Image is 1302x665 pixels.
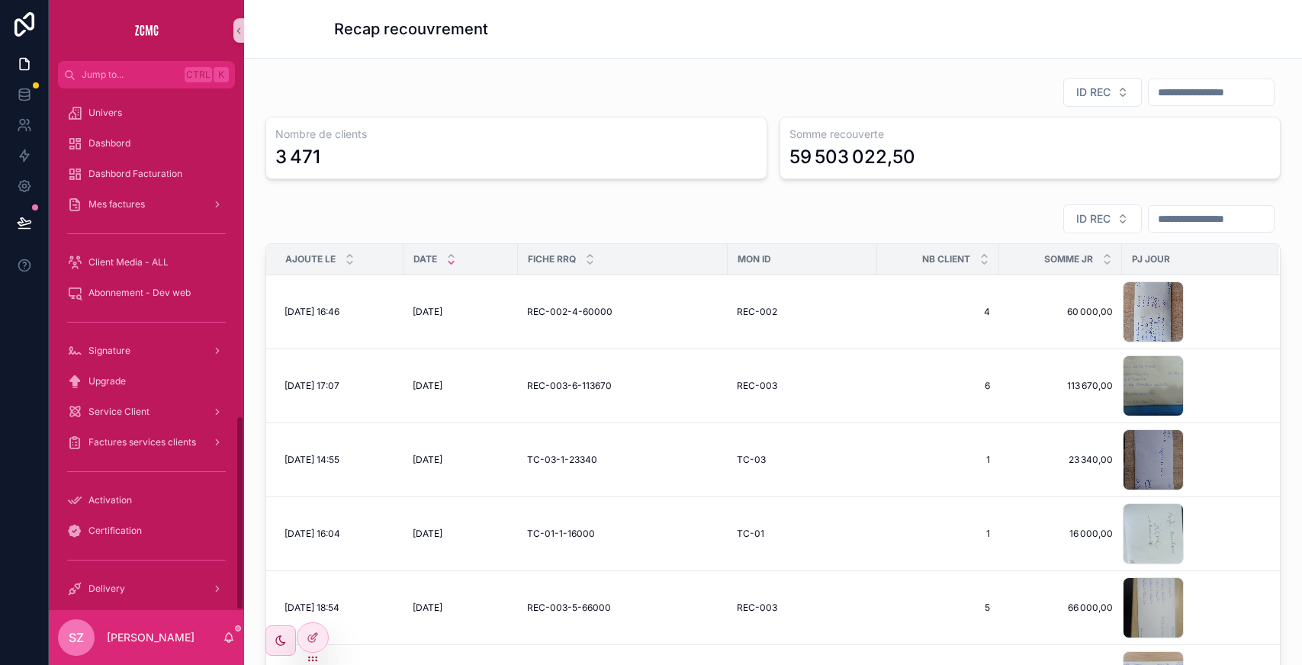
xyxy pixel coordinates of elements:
span: Univers [88,107,122,119]
span: [DATE] 16:46 [285,306,339,318]
a: 5 [886,602,990,614]
span: Fiche RRQ [528,253,576,265]
h1: Recap recouvrement [334,18,488,40]
span: [DATE] [413,602,442,614]
a: [DATE] [413,454,509,466]
a: Dashbord [58,130,235,157]
a: [DATE] 16:46 [285,306,394,318]
a: 16 000,00 [1008,528,1113,540]
span: MON ID [738,253,771,265]
a: Dashbord Facturation [58,160,235,188]
a: 6 [886,380,990,392]
a: Univers [58,99,235,127]
a: [DATE] [413,528,509,540]
div: 59 503 022,50 [789,145,915,169]
span: Certification [88,525,142,537]
span: [DATE] 17:07 [285,380,339,392]
span: SZ [69,628,84,647]
a: Service Client [58,398,235,426]
span: REC-002 [737,306,777,318]
a: REC-003 [737,380,868,392]
a: Factures services clients [58,429,235,456]
span: REC-003 [737,380,777,392]
a: TC-03 [737,454,868,466]
a: Mes factures [58,191,235,218]
span: DATE [413,253,437,265]
span: REC-003 [737,602,777,614]
span: REC-003-6-113670 [527,380,612,392]
a: [DATE] 18:54 [285,602,394,614]
a: TC-03-1-23340 [527,454,719,466]
a: REC-003-5-66000 [527,602,719,614]
span: Ctrl [185,67,212,82]
img: App logo [134,18,159,43]
a: [DATE] 17:07 [285,380,394,392]
a: 23 340,00 [1008,454,1113,466]
span: Factures services clients [88,436,196,448]
span: [DATE] 18:54 [285,602,339,614]
a: Abonnement - Dev web [58,279,235,307]
button: Select Button [1063,204,1142,233]
span: ID REC [1076,85,1111,100]
div: scrollable content [49,88,244,610]
a: [DATE] [413,602,509,614]
a: 1 [886,454,990,466]
span: TC-03 [737,454,766,466]
span: TC-01-1-16000 [527,528,595,540]
a: 66 000,00 [1008,602,1113,614]
span: [DATE] [413,380,442,392]
button: Select Button [1063,78,1142,107]
a: REC-002 [737,306,868,318]
a: 1 [886,528,990,540]
a: 4 [886,306,990,318]
a: TC-01 [737,528,868,540]
span: Pj jour [1132,253,1170,265]
div: 3 471 [275,145,320,169]
span: Ajoute le [285,253,336,265]
a: [DATE] 16:04 [285,528,394,540]
span: TC-03-1-23340 [527,454,597,466]
span: Jump to... [82,69,178,81]
a: [DATE] [413,380,509,392]
a: 60 000,00 [1008,306,1113,318]
span: Upgrade [88,375,126,387]
span: [DATE] 16:04 [285,528,340,540]
span: [DATE] [413,528,442,540]
a: 113 670,00 [1008,380,1113,392]
span: Dashbord Facturation [88,168,182,180]
a: REC-002-4-60000 [527,306,719,318]
a: REC-003 [737,602,868,614]
a: TC-01-1-16000 [527,528,719,540]
span: Delivery [88,583,125,595]
a: Client Media - ALL [58,249,235,276]
span: ID REC [1076,211,1111,226]
a: Activation [58,487,235,514]
span: TC-01 [737,528,764,540]
span: [DATE] 14:55 [285,454,339,466]
a: Upgrade [58,368,235,395]
p: [PERSON_NAME] [107,630,194,645]
span: Somme Jr [1044,253,1093,265]
span: REC-003-5-66000 [527,602,611,614]
h3: Somme recouverte [789,127,1271,142]
a: Signature [58,337,235,365]
span: Nb client [922,253,970,265]
span: Abonnement - Dev web [88,287,191,299]
a: Certification [58,517,235,545]
h3: Nombre de clients [275,127,757,142]
a: [DATE] [413,306,509,318]
span: [DATE] [413,306,442,318]
span: [DATE] [413,454,442,466]
a: Delivery [58,575,235,602]
span: Service Client [88,406,149,418]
